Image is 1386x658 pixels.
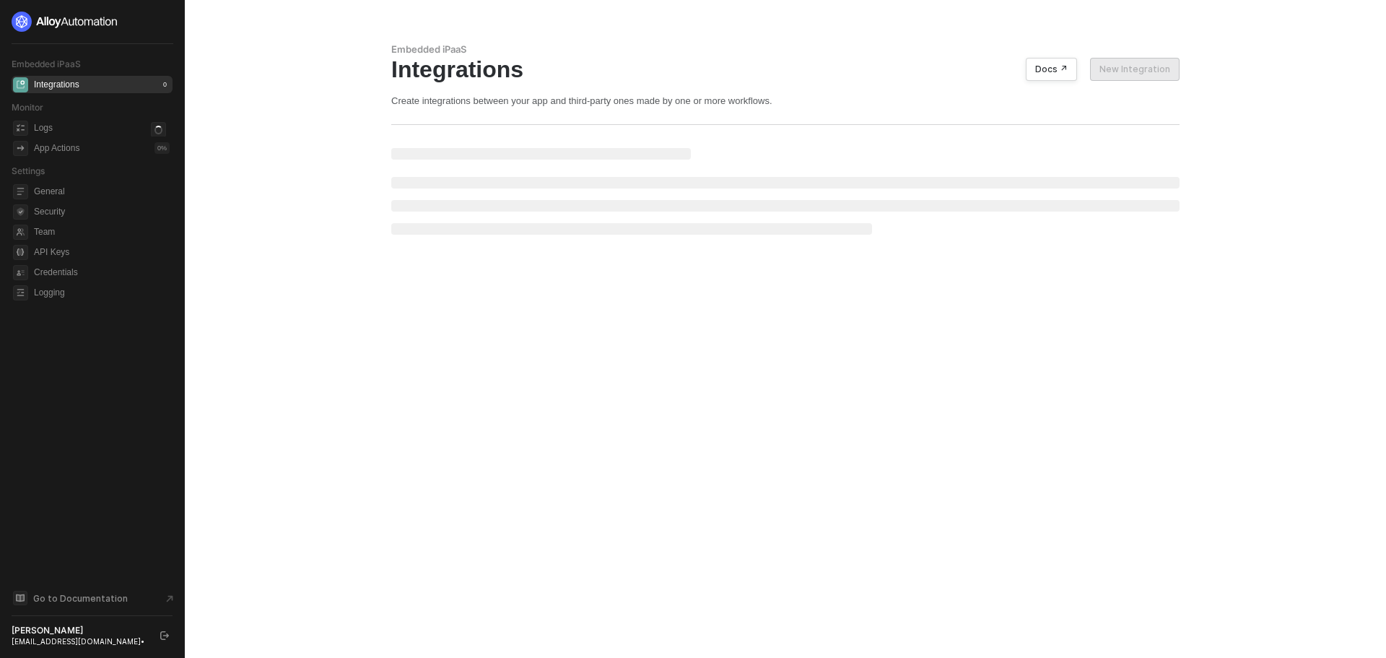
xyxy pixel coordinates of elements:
div: 0 % [154,142,170,154]
span: Settings [12,165,45,176]
span: Credentials [34,264,170,281]
span: General [34,183,170,200]
span: icon-app-actions [13,141,28,156]
span: documentation [13,591,27,605]
span: team [13,225,28,240]
div: [EMAIL_ADDRESS][DOMAIN_NAME] • [12,636,147,646]
span: API Keys [34,243,170,261]
a: Knowledge Base [12,589,173,607]
div: Logs [34,122,53,134]
div: 0 [160,79,170,90]
span: security [13,204,28,220]
span: icon-logs [13,121,28,136]
div: Embedded iPaaS [391,43,1180,56]
span: credentials [13,265,28,280]
a: logo [12,12,173,32]
div: Create integrations between your app and third-party ones made by one or more workflows. [391,95,1180,107]
span: Monitor [12,102,43,113]
span: Embedded iPaaS [12,59,81,69]
span: Security [34,203,170,220]
span: document-arrow [162,592,177,606]
span: integrations [13,77,28,92]
span: icon-loader [151,122,166,137]
button: Docs ↗ [1026,58,1077,81]
span: Logging [34,284,170,301]
span: Team [34,223,170,241]
span: logging [13,285,28,300]
div: Docs ↗ [1035,64,1068,75]
img: logo [12,12,118,32]
div: [PERSON_NAME] [12,625,147,636]
span: Go to Documentation [33,592,128,605]
span: general [13,184,28,199]
div: App Actions [34,142,79,155]
div: Integrations [391,56,1180,83]
span: api-key [13,245,28,260]
div: Integrations [34,79,79,91]
span: logout [160,631,169,640]
button: New Integration [1090,58,1180,81]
